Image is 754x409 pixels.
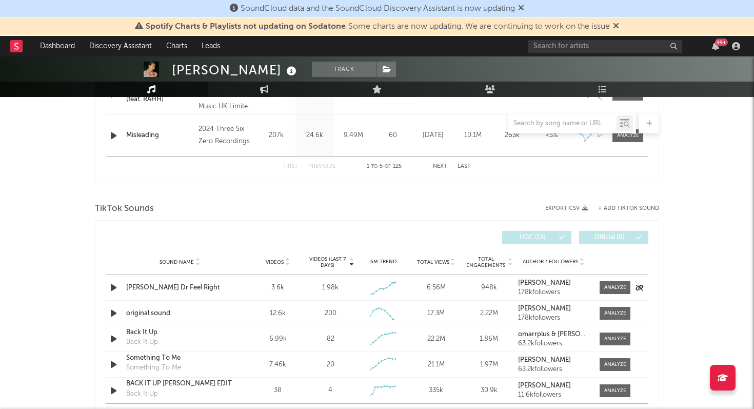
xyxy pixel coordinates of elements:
[588,206,659,211] button: + Add TikTok Sound
[307,256,348,268] span: Videos (last 7 days)
[455,130,490,141] div: 10.1M
[356,161,412,173] div: 1 5 125
[465,308,513,319] div: 2.22M
[545,205,588,211] button: Export CSV
[712,42,719,50] button: 99+
[502,231,571,244] button: UGC(18)
[375,130,411,141] div: 60
[495,130,529,141] div: 263k
[598,206,659,211] button: + Add TikTok Sound
[126,337,158,347] div: Back It Up
[283,164,298,169] button: First
[518,5,524,13] span: Dismiss
[518,366,589,373] div: 63.2k followers
[146,23,610,31] span: : Some charts are now updating. We are continuing to work on the issue
[308,164,335,169] button: Previous
[465,385,513,396] div: 30.9k
[385,164,391,169] span: of
[336,130,370,141] div: 9.49M
[528,40,682,53] input: Search for artists
[518,331,610,338] strong: omarrplus & [PERSON_NAME]
[586,235,633,241] span: Official ( 0 )
[194,36,227,56] a: Leads
[241,5,515,13] span: SoundCloud data and the SoundCloud Discovery Assistant is now updating
[518,357,571,363] strong: [PERSON_NAME]
[518,357,589,364] a: [PERSON_NAME]
[518,382,571,389] strong: [PERSON_NAME]
[465,256,507,268] span: Total Engagements
[417,259,449,265] span: Total Views
[518,280,589,287] a: [PERSON_NAME]
[254,360,302,370] div: 7.46k
[325,308,336,319] div: 200
[126,379,233,389] a: BACK IT UP [PERSON_NAME] EDIT
[534,130,569,141] div: <5%
[412,360,460,370] div: 21.1M
[412,385,460,396] div: 335k
[412,334,460,344] div: 22.2M
[254,385,302,396] div: 38
[523,259,578,265] span: Author / Followers
[518,392,589,399] div: 11.6k followers
[465,360,513,370] div: 1.97M
[412,283,460,293] div: 6.56M
[126,308,233,319] a: original sound
[518,289,589,296] div: 178k followers
[33,36,82,56] a: Dashboard
[412,308,460,319] div: 17.3M
[458,164,471,169] button: Last
[82,36,159,56] a: Discovery Assistant
[126,327,233,338] a: Back It Up
[159,36,194,56] a: Charts
[715,38,728,46] div: 99 +
[126,283,233,293] a: [PERSON_NAME] Dr Feel Right
[327,360,334,370] div: 20
[254,283,302,293] div: 3.6k
[146,23,346,31] span: Spotify Charts & Playlists not updating on Sodatone
[509,235,556,241] span: UGC ( 18 )
[518,382,589,389] a: [PERSON_NAME]
[298,130,331,141] div: 24.6k
[465,283,513,293] div: 948k
[126,130,193,141] a: Misleading
[254,334,302,344] div: 6.99k
[508,120,617,128] input: Search by song name or URL
[160,259,194,265] span: Sound Name
[322,283,339,293] div: 1.98k
[199,123,254,148] div: 2024 Three Six Zero Recordings
[95,203,154,215] span: TikTok Sounds
[172,62,299,79] div: [PERSON_NAME]
[518,305,571,312] strong: [PERSON_NAME]
[254,308,302,319] div: 12.6k
[360,258,407,266] div: 6M Trend
[518,340,589,347] div: 63.2k followers
[371,164,378,169] span: to
[465,334,513,344] div: 1.86M
[260,130,293,141] div: 207k
[328,385,332,396] div: 4
[126,389,158,399] div: Back It Up
[312,62,376,77] button: Track
[327,334,334,344] div: 82
[126,353,233,363] a: Something To Me
[433,164,447,169] button: Next
[518,315,589,322] div: 178k followers
[518,305,589,313] a: [PERSON_NAME]
[416,130,450,141] div: [DATE]
[266,259,284,265] span: Videos
[613,23,619,31] span: Dismiss
[518,331,589,338] a: omarrplus & [PERSON_NAME]
[518,280,571,286] strong: [PERSON_NAME]
[579,231,648,244] button: Official(0)
[126,363,181,373] div: Something To Me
